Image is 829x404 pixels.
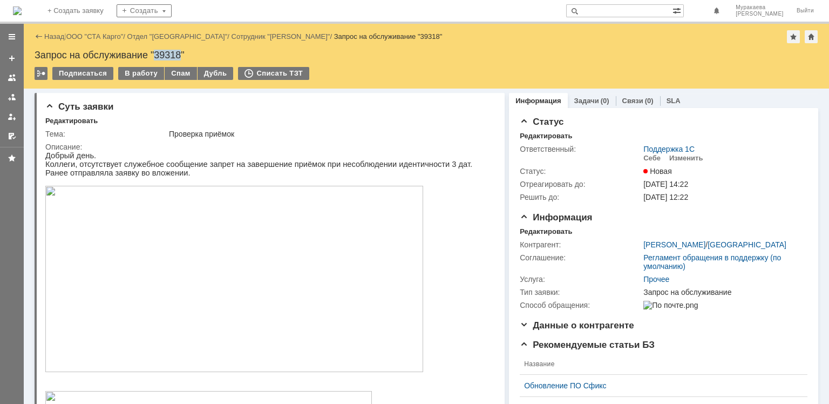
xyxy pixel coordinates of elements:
span: [PERSON_NAME] [736,11,784,17]
a: [PERSON_NAME] [643,240,705,249]
div: Запрос на обслуживание [643,288,802,297]
div: Решить до: [520,193,641,201]
div: (0) [601,97,609,105]
div: Редактировать [45,117,98,125]
div: | [64,32,66,40]
a: Связи [622,97,643,105]
a: Создать заявку [3,50,21,67]
a: Мои заявки [3,108,21,125]
a: Мои согласования [3,127,21,145]
span: Рекомендуемые статьи БЗ [520,340,655,350]
a: Назад [44,32,64,41]
a: Отдел "[GEOGRAPHIC_DATA]" [127,32,228,41]
span: Новая [643,167,672,176]
div: / [127,32,232,41]
div: Статус: [520,167,641,176]
span: [DATE] 12:22 [643,193,688,201]
span: Суть заявки [45,102,113,112]
a: Поддержка 1С [643,145,695,153]
span: Муракаева [736,4,784,11]
div: / [232,32,334,41]
img: logo [13,6,22,15]
div: Себе [643,154,661,163]
span: [DATE] 14:22 [643,180,688,188]
div: Услуга: [520,275,641,284]
div: Проверка приёмок [169,130,490,138]
span: Расширенный поиск [672,5,683,15]
div: (0) [645,97,654,105]
div: Запрос на обслуживание "39318" [334,32,443,41]
span: Информация [520,212,592,223]
div: Запрос на обслуживание "39318" [35,50,818,60]
div: / [66,32,127,41]
div: Контрагент: [520,240,641,249]
a: SLA [667,97,681,105]
span: Данные о контрагенте [520,320,634,331]
a: Регламент обращения в поддержку (по умолчанию) [643,253,781,271]
a: Прочее [643,275,669,284]
div: / [643,240,786,249]
div: Описание: [45,143,492,151]
div: Изменить [669,154,703,163]
a: Задачи [574,97,599,105]
div: Добавить в избранное [787,30,800,43]
div: Работа с массовостью [35,67,47,80]
div: Создать [117,4,172,17]
div: Тип заявки: [520,288,641,297]
a: [GEOGRAPHIC_DATA] [708,240,786,249]
a: Заявки в моей ответственности [3,89,21,106]
th: Название [520,354,799,375]
div: Редактировать [520,227,572,236]
span: Статус [520,117,563,127]
div: Сделать домашней страницей [805,30,818,43]
div: Соглашение: [520,253,641,262]
a: Сотрудник "[PERSON_NAME]" [232,32,330,41]
div: Способ обращения: [520,301,641,309]
div: Редактировать [520,132,572,140]
div: Ответственный: [520,145,641,153]
a: Информация [515,97,561,105]
a: ООО "СТА Карго" [66,32,124,41]
img: По почте.png [643,301,698,309]
div: Отреагировать до: [520,180,641,188]
div: Тема: [45,130,167,138]
a: Заявки на командах [3,69,21,86]
a: Обновление ПО Сфикс [524,381,794,390]
a: Перейти на домашнюю страницу [13,6,22,15]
